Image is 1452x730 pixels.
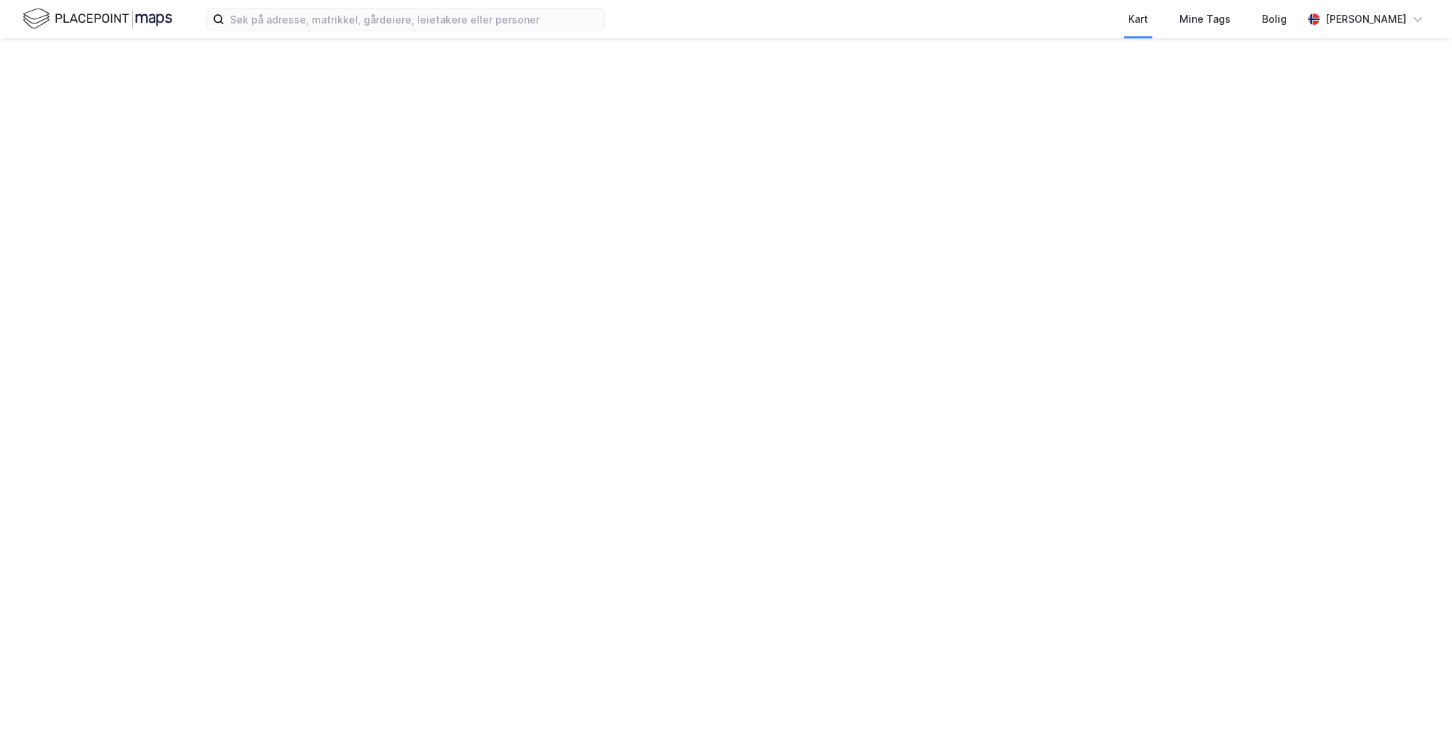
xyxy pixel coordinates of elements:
[1262,11,1287,28] div: Bolig
[1179,11,1231,28] div: Mine Tags
[1325,11,1406,28] div: [PERSON_NAME]
[1381,662,1452,730] iframe: Chat Widget
[224,9,604,30] input: Søk på adresse, matrikkel, gårdeiere, leietakere eller personer
[1128,11,1148,28] div: Kart
[23,6,172,31] img: logo.f888ab2527a4732fd821a326f86c7f29.svg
